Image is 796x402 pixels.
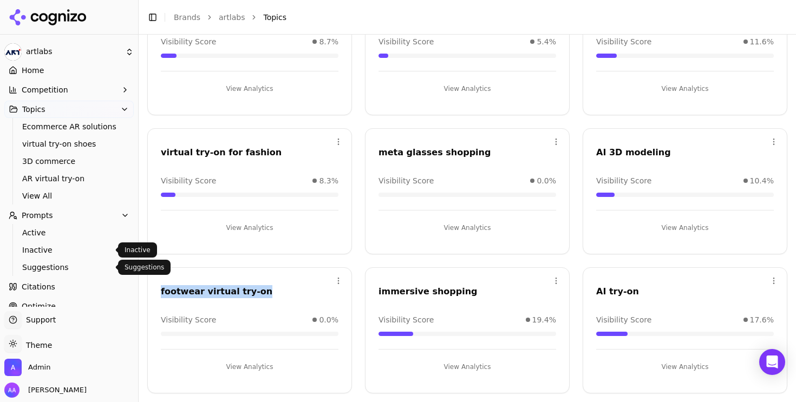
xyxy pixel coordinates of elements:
[4,81,134,98] button: Competition
[22,227,116,238] span: Active
[125,246,151,254] p: Inactive
[263,12,286,23] span: Topics
[379,146,556,159] div: meta glasses shopping
[26,47,121,57] span: artlabs
[161,175,216,186] span: Visibility Score
[22,104,45,115] span: Topics
[4,43,22,61] img: artlabs
[22,301,56,312] span: Optimize
[22,156,116,167] span: 3D commerce
[161,314,216,325] span: Visibility Score
[22,245,116,255] span: Inactive
[4,278,134,295] a: Citations
[18,136,121,151] a: virtual try-on shoes
[18,225,121,240] a: Active
[596,175,651,186] span: Visibility Score
[22,173,116,184] span: AR virtual try-on
[219,12,245,23] a: artlabs
[750,36,774,47] span: 11.6%
[161,358,338,375] button: View Analytics
[537,175,556,186] span: 0.0%
[22,314,56,325] span: Support
[596,219,774,236] button: View Analytics
[174,12,766,23] nav: breadcrumb
[379,175,434,186] span: Visibility Score
[18,242,121,258] a: Inactive
[125,263,164,272] p: Suggestions
[18,260,121,275] a: Suggestions
[596,80,774,97] button: View Analytics
[596,314,651,325] span: Visibility Score
[161,146,338,159] div: virtual try-on for fashion
[379,285,556,298] div: immersive shopping
[22,139,116,149] span: virtual try-on shoes
[596,358,774,375] button: View Analytics
[4,62,134,79] a: Home
[4,359,50,376] button: Open organization switcher
[532,314,556,325] span: 19.4%
[174,13,200,22] a: Brands
[22,341,52,350] span: Theme
[4,359,22,376] img: Admin
[4,207,134,224] button: Prompts
[750,314,774,325] span: 17.6%
[18,171,121,186] a: AR virtual try-on
[596,146,774,159] div: AI 3D modeling
[319,36,338,47] span: 8.7%
[4,101,134,118] button: Topics
[759,349,785,375] div: Open Intercom Messenger
[4,383,87,398] button: Open user button
[161,219,338,236] button: View Analytics
[22,190,116,201] span: View All
[596,36,651,47] span: Visibility Score
[161,36,216,47] span: Visibility Score
[379,80,556,97] button: View Analytics
[750,175,774,186] span: 10.4%
[4,383,19,398] img: Alp Aysan
[22,84,68,95] span: Competition
[28,363,50,372] span: Admin
[24,385,87,395] span: [PERSON_NAME]
[379,36,434,47] span: Visibility Score
[319,175,338,186] span: 8.3%
[319,314,338,325] span: 0.0%
[18,119,121,134] a: Ecommerce AR solutions
[22,262,116,273] span: Suggestions
[379,219,556,236] button: View Analytics
[379,314,434,325] span: Visibility Score
[22,281,55,292] span: Citations
[379,358,556,375] button: View Analytics
[22,210,53,221] span: Prompts
[4,298,134,315] a: Optimize
[596,285,774,298] div: AI try-on
[18,188,121,203] a: View All
[22,65,44,76] span: Home
[537,36,556,47] span: 5.4%
[161,285,338,298] div: footwear virtual try-on
[18,154,121,169] a: 3D commerce
[161,80,338,97] button: View Analytics
[22,121,116,132] span: Ecommerce AR solutions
